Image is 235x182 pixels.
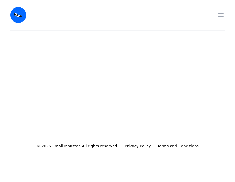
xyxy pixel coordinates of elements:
img: Email Monster [10,7,26,23]
a: Terms and Conditions [157,144,199,149]
li: © 2025 Email Monster. All rights reserved. [36,144,118,149]
a: Privacy Policy [125,144,151,149]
